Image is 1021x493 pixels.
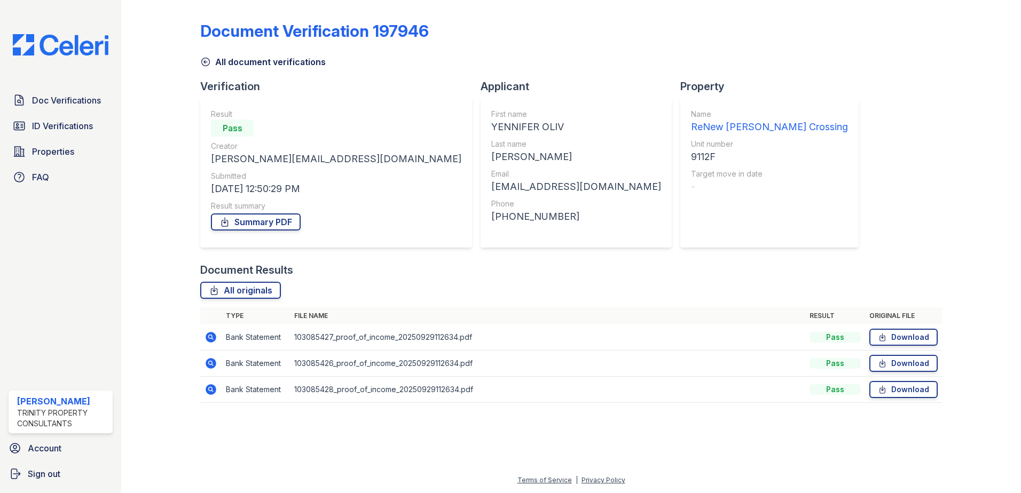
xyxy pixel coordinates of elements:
a: Doc Verifications [9,90,113,111]
div: Pass [810,384,861,395]
div: Target move in date [691,169,848,179]
div: Email [491,169,661,179]
div: YENNIFER OLIV [491,120,661,134]
a: Privacy Policy [582,476,625,484]
span: Sign out [28,467,60,480]
div: Name [691,109,848,120]
span: FAQ [32,171,49,184]
div: [EMAIL_ADDRESS][DOMAIN_NAME] [491,179,661,194]
div: - [691,179,848,194]
a: All document verifications [200,55,326,68]
a: Account [4,438,117,459]
a: FAQ [9,166,113,188]
div: Document Verification 197946 [200,21,429,41]
th: File name [290,307,805,324]
a: Terms of Service [517,476,572,484]
div: [DATE] 12:50:29 PM [211,181,461,196]
iframe: chat widget [976,450,1010,482]
div: Unit number [691,139,848,149]
th: Result [805,307,865,324]
div: Applicant [481,79,680,94]
td: 103085428_proof_of_income_20250929112634.pdf [290,377,805,403]
th: Original file [865,307,942,324]
div: Pass [810,358,861,369]
td: 103085426_proof_of_income_20250929112634.pdf [290,351,805,377]
span: ID Verifications [32,120,93,132]
div: Phone [491,198,661,209]
div: [PHONE_NUMBER] [491,209,661,224]
div: Result summary [211,201,461,211]
a: Summary PDF [211,213,301,230]
div: [PERSON_NAME] [491,149,661,164]
a: All originals [200,282,281,299]
div: Submitted [211,171,461,181]
span: Doc Verifications [32,94,101,107]
td: Bank Statement [222,324,290,351]
div: | [576,476,578,484]
div: [PERSON_NAME][EMAIL_ADDRESS][DOMAIN_NAME] [211,152,461,166]
div: Verification [200,79,481,94]
div: Pass [810,332,861,343]
div: ReNew [PERSON_NAME] Crossing [691,120,848,134]
td: Bank Statement [222,351,290,377]
div: Property [680,79,867,94]
td: 103085427_proof_of_income_20250929112634.pdf [290,324,805,351]
a: Download [869,329,938,346]
a: Name ReNew [PERSON_NAME] Crossing [691,109,848,134]
div: Trinity Property Consultants [17,408,108,429]
a: Properties [9,141,113,162]
div: Document Results [200,263,293,277]
a: ID Verifications [9,115,113,137]
span: Properties [32,145,74,158]
div: Last name [491,139,661,149]
div: 9112F [691,149,848,164]
a: Download [869,381,938,398]
th: Type [222,307,290,324]
a: Download [869,355,938,372]
div: First name [491,109,661,120]
div: Result [211,109,461,120]
span: Account [28,442,61,455]
img: CE_Logo_Blue-a8612792a0a2168367f1c8372b55b34899dd931a85d93a1a3d3e32e68fde9ad4.png [4,34,117,55]
div: Pass [211,120,254,137]
a: Sign out [4,463,117,484]
div: [PERSON_NAME] [17,395,108,408]
td: Bank Statement [222,377,290,403]
div: Creator [211,141,461,152]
